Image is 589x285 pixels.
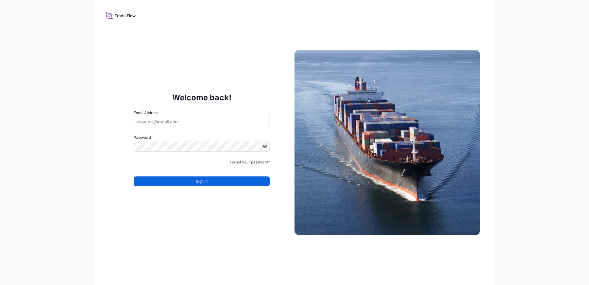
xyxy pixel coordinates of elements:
[134,134,270,141] label: Password
[294,50,480,235] img: Ship illustration
[134,176,270,186] button: Sign In
[230,159,270,165] a: Forgot your password?
[196,178,208,184] span: Sign In
[134,116,270,127] input: example@gmail.com
[172,93,232,102] p: Welcome back!
[134,110,158,116] label: Email Address
[262,144,267,149] button: Show password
